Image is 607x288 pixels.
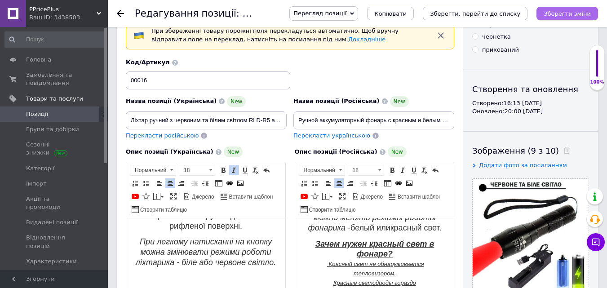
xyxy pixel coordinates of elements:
a: Вставити повідомлення [321,191,334,201]
span: Видалені позиції [26,218,78,226]
span: Створити таблицю [308,206,356,214]
span: Опис позиції (Українська) [126,148,213,155]
a: Максимізувати [337,191,347,201]
div: Оновлено: 20:00 [DATE] [472,107,589,115]
span: 18 [179,165,206,175]
a: По лівому краю [323,178,333,188]
a: Підкреслений (Ctrl+U) [409,165,419,175]
a: Зображення [235,178,245,188]
a: Вставити шаблон [219,191,275,201]
span: При збереженні товару порожні поля перекладуться автоматично. Щоб вручну відправити поле на перек... [151,27,399,43]
a: По лівому краю [155,178,164,188]
a: Вставити повідомлення [152,191,165,201]
span: Нормальний [299,165,336,175]
span: Перегляд позиції [293,10,346,17]
button: Зберегти зміни [536,7,598,20]
span: Вставити шаблон [228,193,273,201]
a: Жирний (Ctrl+B) [387,165,397,175]
a: Жирний (Ctrl+B) [218,165,228,175]
a: Докладніше [348,36,385,43]
a: Створити таблицю [299,204,357,214]
span: Назва позиції (Російська) [293,97,380,104]
a: По центру [334,178,344,188]
span: Характеристики [26,257,77,266]
a: Повернути (Ctrl+Z) [430,165,440,175]
a: Вставити/видалити маркований список [310,178,320,188]
span: Категорії [26,164,54,173]
a: Підкреслений (Ctrl+U) [240,165,250,175]
div: чернетка [482,33,511,41]
span: Відновлення позицій [26,234,83,250]
a: Видалити форматування [420,165,430,175]
span: Акції та промокоди [26,195,83,211]
a: Джерело [182,191,216,201]
div: 100% Якість заповнення [589,45,605,90]
input: Наприклад, H&M жіноча сукня зелена 38 розмір вечірня максі з блискітками [293,111,454,129]
a: Видалити форматування [251,165,261,175]
div: Створення та оновлення [472,84,589,95]
a: Курсив (Ctrl+I) [398,165,408,175]
a: Зображення [404,178,414,188]
a: Таблиця [383,178,393,188]
a: По правому краю [176,178,186,188]
a: Додати відео з YouTube [299,191,309,201]
a: Збільшити відступ [369,178,379,188]
a: Вставити/видалити нумерований список [130,178,140,188]
a: Таблиця [214,178,224,188]
a: Нормальний [299,165,345,176]
i: Зберегти зміни [544,10,591,17]
a: Джерело [351,191,385,201]
span: Створити таблицю [139,206,187,214]
a: Вставити/видалити нумерований список [299,178,309,188]
span: Перекласти українською [293,132,370,139]
div: Зображення (9 з 10) [472,145,589,156]
button: Чат з покупцем [587,233,605,251]
a: Нормальний [130,165,176,176]
span: Додати фото за посиланням [479,162,567,168]
a: Максимізувати [168,191,178,201]
a: Створити таблицю [130,204,188,214]
i: Зберегти, перейти до списку [430,10,520,17]
span: Головна [26,56,51,64]
a: По центру [165,178,175,188]
div: 100% [590,79,604,85]
a: Збільшити відступ [200,178,210,188]
span: Код/Артикул [126,59,170,66]
input: Пошук [4,31,106,48]
span: Замовлення та повідомлення [26,71,83,87]
span: Вставити шаблон [396,193,442,201]
span: New [388,146,407,157]
span: Імпорт [26,180,47,188]
div: Повернутися назад [117,10,124,17]
em: Червоне світло не виявляється тепловізором. Червоні світлодіоди набагато енергоефективніше ніж зв... [9,92,150,230]
span: Сезонні знижки [26,141,83,157]
span: 18 [348,165,375,175]
a: Вставити/видалити маркований список [141,178,151,188]
input: Наприклад, H&M жіноча сукня зелена 38 розмір вечірня максі з блискітками [126,111,287,129]
div: Створено: 16:13 [DATE] [472,99,589,107]
span: New [390,96,409,107]
span: Перекласти російською [126,132,199,139]
a: 18 [348,165,384,176]
a: По правому краю [345,178,355,188]
div: прихований [482,46,519,54]
a: Вставити/Редагувати посилання (Ctrl+L) [394,178,403,188]
button: Зберегти, перейти до списку [423,7,527,20]
span: Джерело [359,193,383,201]
span: PPricePlus [29,5,97,13]
a: Додати відео з YouTube [130,191,140,201]
em: Красный свет не обнаруживается тепловизором. Красные светодиоды гораздо энергоэффективнее обычных... [9,42,150,189]
a: Повернути (Ctrl+Z) [261,165,271,175]
button: Копіювати [367,7,414,20]
span: Копіювати [374,10,407,17]
div: Ваш ID: 3438503 [29,13,108,22]
span: Позиції [26,110,48,118]
a: Вставити іконку [141,191,151,201]
a: Зменшити відступ [190,178,199,188]
a: Вставити/Редагувати посилання (Ctrl+L) [225,178,235,188]
span: Назва позиції (Українська) [126,97,217,104]
img: :flag-ua: [133,30,144,41]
